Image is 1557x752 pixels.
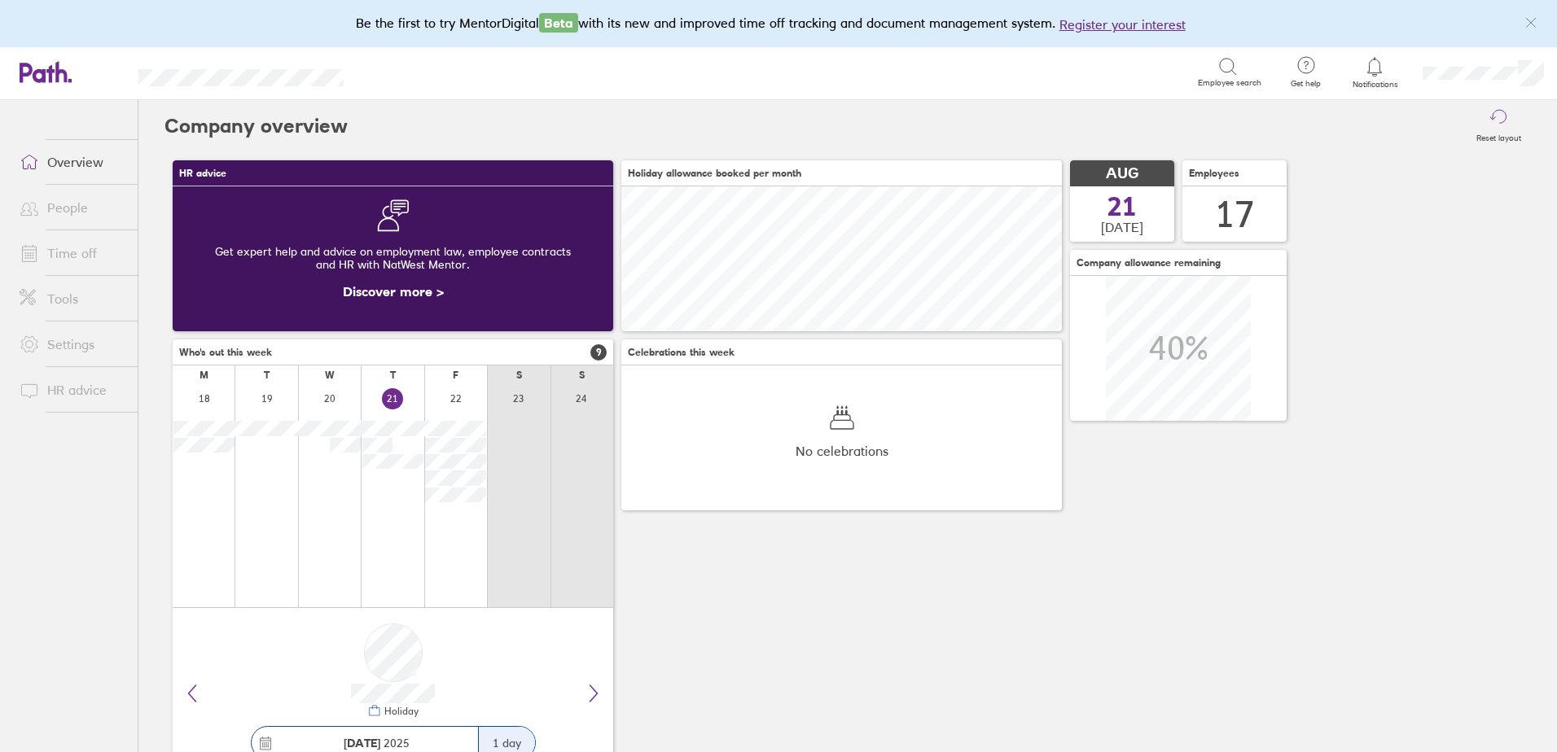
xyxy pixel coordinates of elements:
span: 2025 [344,737,410,750]
span: Employees [1189,168,1239,179]
button: Register your interest [1059,15,1186,34]
span: [DATE] [1101,220,1143,234]
a: HR advice [7,374,138,406]
span: Employee search [1198,78,1261,88]
a: Notifications [1349,55,1401,90]
span: Beta [539,13,578,33]
div: T [264,369,270,381]
button: Reset layout [1467,100,1531,152]
div: Get expert help and advice on employment law, employee contracts and HR with NatWest Mentor. [186,232,600,284]
div: S [516,369,522,381]
div: F [453,369,458,381]
span: 9 [590,344,607,361]
span: Who's out this week [179,347,272,358]
a: People [7,191,138,224]
a: Tools [7,282,138,315]
strong: [DATE] [344,736,380,750]
span: No celebrations [796,444,888,458]
a: Time off [7,237,138,269]
a: Settings [7,328,138,361]
a: Overview [7,146,138,178]
span: 21 [1107,194,1137,220]
div: 17 [1215,194,1254,235]
a: Discover more > [343,283,444,299]
label: Reset layout [1467,129,1531,143]
div: T [390,369,396,381]
span: Celebrations this week [628,347,735,358]
span: HR advice [179,168,226,179]
div: W [325,369,335,381]
div: S [579,369,585,381]
h2: Company overview [164,100,348,152]
span: AUG [1106,165,1138,182]
span: Get help [1279,79,1332,89]
span: Holiday allowance booked per month [628,168,801,179]
span: Notifications [1349,80,1401,90]
div: Be the first to try MentorDigital with its new and improved time off tracking and document manage... [356,13,1202,34]
div: Holiday [381,706,419,717]
span: Company allowance remaining [1077,257,1221,269]
div: Search [388,64,429,79]
div: M [200,369,208,381]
